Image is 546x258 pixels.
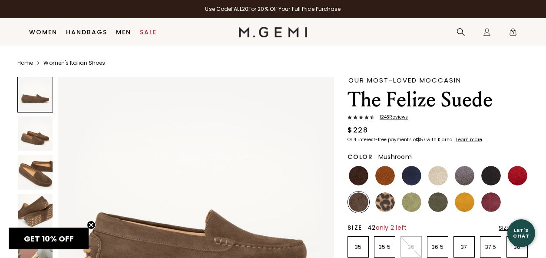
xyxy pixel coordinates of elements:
klarna-placement-style-amount: $57 [417,136,425,143]
img: Gray [455,166,474,185]
button: Close teaser [87,221,96,229]
p: 35.5 [374,244,395,251]
a: Women's Italian Shoes [43,60,105,66]
img: The Felize Suede [18,155,53,190]
span: 0 [509,30,517,38]
img: Pistachio [402,192,421,212]
img: Saddle [375,166,395,185]
p: 36.5 [427,244,448,251]
h2: Size [347,224,362,231]
a: Women [29,29,57,36]
klarna-placement-style-cta: Learn more [456,136,482,143]
div: Our Most-Loved Moccasin [348,77,529,83]
img: Sunset Red [508,166,527,185]
span: Mushroom [378,152,412,161]
h2: Color [347,153,373,160]
div: Size Chart [499,225,529,232]
a: Men [116,29,131,36]
h1: The Felize Suede [347,88,529,112]
img: M.Gemi [239,27,307,37]
img: Olive [428,192,448,212]
img: Midnight Blue [402,166,421,185]
a: Learn more [455,137,482,142]
strong: FALL20 [231,5,248,13]
img: Chocolate [349,166,368,185]
div: Let's Chat [507,228,535,238]
img: Latte [428,166,448,185]
span: GET 10% OFF [24,233,74,244]
span: 42 [367,223,407,232]
p: 37.5 [480,244,501,251]
p: 38 [507,244,527,251]
img: Leopard Print [375,192,395,212]
a: Sale [140,29,157,36]
img: Sunflower [455,192,474,212]
span: only 2 left [376,223,407,232]
div: $228 [347,125,368,136]
span: 1243 Review s [374,115,408,120]
p: 36 [401,244,421,251]
div: GET 10% OFFClose teaser [9,228,89,249]
img: Burgundy [481,192,501,212]
p: 37 [454,244,474,251]
klarna-placement-style-body: with Klarna [427,136,455,143]
img: Black [481,166,501,185]
img: The Felize Suede [18,116,53,151]
img: The Felize Suede [18,194,53,229]
a: 1243Reviews [347,115,529,122]
img: Mushroom [349,192,368,212]
a: Home [17,60,33,66]
klarna-placement-style-body: Or 4 interest-free payments of [347,136,417,143]
a: Handbags [66,29,107,36]
p: 35 [348,244,368,251]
